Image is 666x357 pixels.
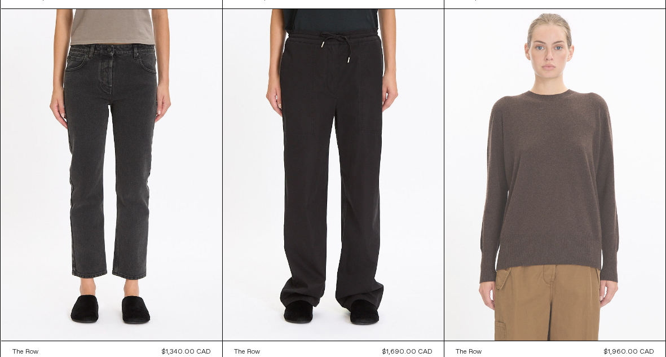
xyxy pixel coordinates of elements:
div: The Row [456,347,482,357]
div: The Row [234,347,260,357]
div: $1,960.00 CAD [604,347,654,357]
div: $1,690.00 CAD [382,347,433,357]
img: The Row Leilani Top [444,9,665,341]
img: The Row Mende Pant in black [223,9,444,341]
div: The Row [12,347,38,357]
img: The Row Riaco Jean in faded black [1,9,222,341]
a: The Row [234,347,270,357]
a: The Row [456,347,524,357]
div: $1,340.00 CAD [162,347,211,357]
a: The Row [12,347,86,357]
